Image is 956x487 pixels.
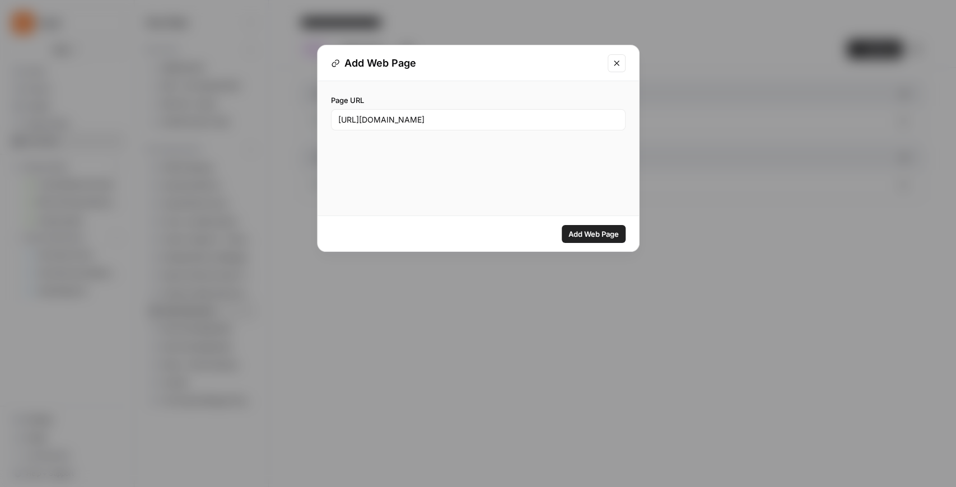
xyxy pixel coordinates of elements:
div: Add Web Page [331,55,601,71]
button: Close modal [608,54,626,72]
button: Add Web Page [562,225,626,243]
span: Add Web Page [568,228,619,240]
label: Page URL [331,95,626,106]
input: e.g: www.domain.com/blog/article-title [338,114,618,125]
